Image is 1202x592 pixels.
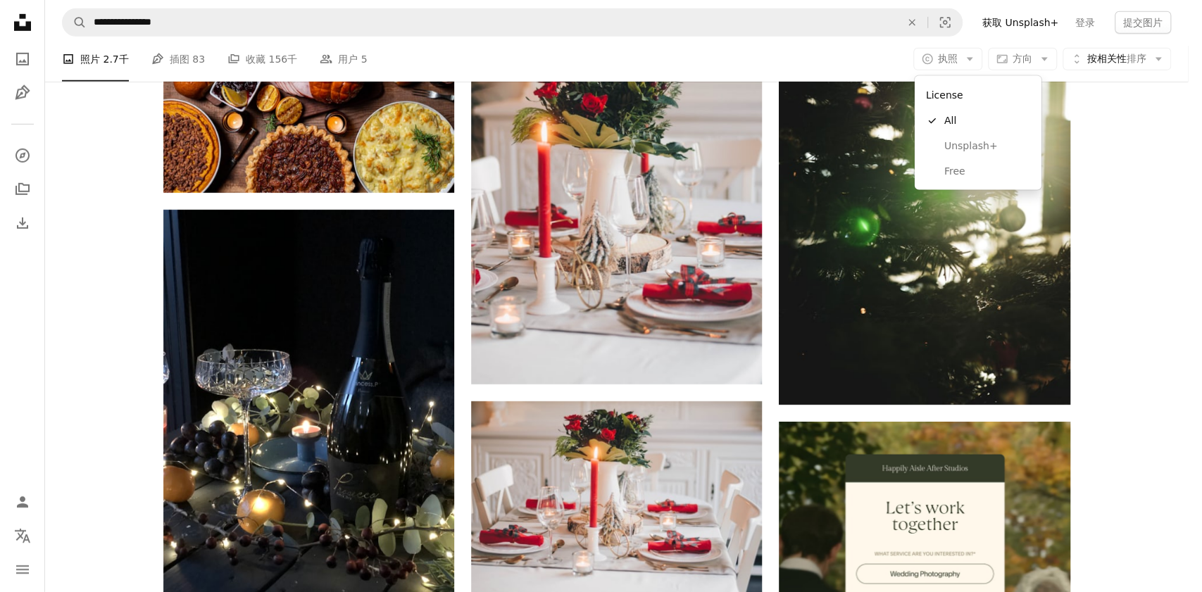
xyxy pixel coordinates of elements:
[915,76,1041,190] div: 执照
[944,114,1030,128] span: All
[920,82,1036,108] div: License
[938,53,958,64] font: 执照
[944,165,1030,179] span: Free
[944,139,1030,153] span: Unsplash+
[913,48,982,70] button: 执照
